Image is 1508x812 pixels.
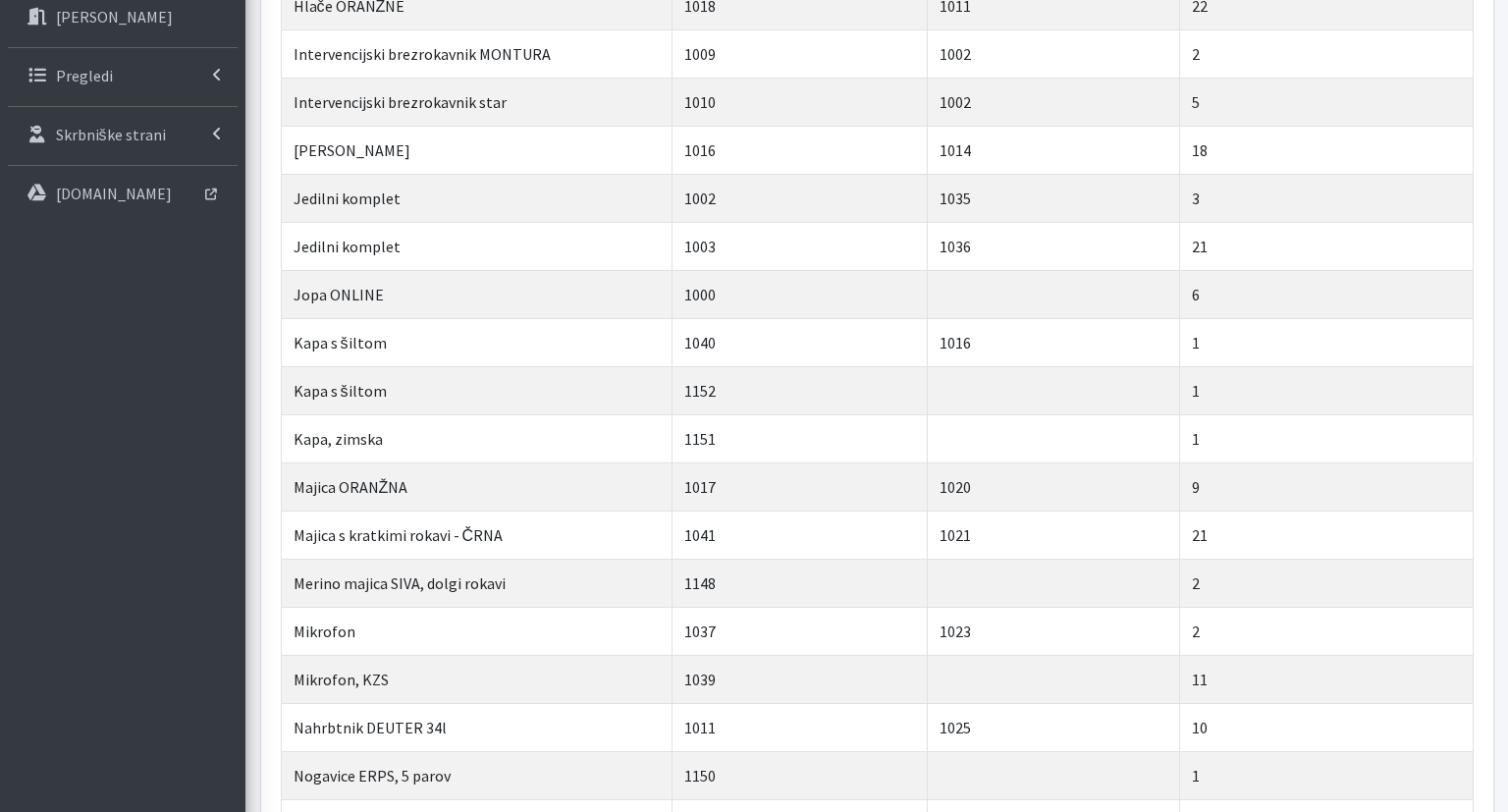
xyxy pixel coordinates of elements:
[1180,703,1473,751] td: 10
[1180,511,1473,559] td: 21
[282,270,673,318] td: Jopa ONLINE
[282,703,673,751] td: Nahrbtnik DEUTER 34l
[673,174,928,222] td: 1002
[928,126,1180,174] td: 1014
[282,559,673,607] td: Merino majica SIVA, dolgi rokavi
[1180,751,1473,799] td: 1
[1180,222,1473,270] td: 21
[1180,414,1473,462] td: 1
[928,318,1180,366] td: 1016
[673,703,928,751] td: 1011
[928,703,1180,751] td: 1025
[673,222,928,270] td: 1003
[282,607,673,655] td: Mikrofon
[673,607,928,655] td: 1037
[673,751,928,799] td: 1150
[673,511,928,559] td: 1041
[56,66,113,85] p: Pregledi
[282,462,673,511] td: Majica ORANŽNA
[1180,126,1473,174] td: 18
[673,655,928,703] td: 1039
[56,125,166,144] p: Skrbniške strani
[928,174,1180,222] td: 1035
[282,29,673,78] td: Intervencijski brezrokavnik MONTURA
[1180,655,1473,703] td: 11
[282,222,673,270] td: Jedilni komplet
[673,462,928,511] td: 1017
[673,78,928,126] td: 1010
[673,414,928,462] td: 1151
[1180,366,1473,414] td: 1
[1180,318,1473,366] td: 1
[1180,270,1473,318] td: 6
[673,559,928,607] td: 1148
[1180,462,1473,511] td: 9
[1180,607,1473,655] td: 2
[1180,78,1473,126] td: 5
[282,174,673,222] td: Jedilni komplet
[673,29,928,78] td: 1009
[282,366,673,414] td: Kapa s šiltom
[1180,174,1473,222] td: 3
[282,751,673,799] td: Nogavice ERPS, 5 parov
[673,270,928,318] td: 1000
[282,655,673,703] td: Mikrofon, KZS
[928,29,1180,78] td: 1002
[673,126,928,174] td: 1016
[928,607,1180,655] td: 1023
[282,511,673,559] td: Majica s kratkimi rokavi - ČRNA
[282,318,673,366] td: Kapa s šiltom
[928,462,1180,511] td: 1020
[56,7,173,27] p: [PERSON_NAME]
[282,126,673,174] td: [PERSON_NAME]
[928,78,1180,126] td: 1002
[56,184,172,203] p: [DOMAIN_NAME]
[928,511,1180,559] td: 1021
[282,78,673,126] td: Intervencijski brezrokavnik star
[1180,559,1473,607] td: 2
[282,414,673,462] td: Kapa, zimska
[8,174,238,213] a: [DOMAIN_NAME]
[8,56,238,95] a: Pregledi
[928,222,1180,270] td: 1036
[673,318,928,366] td: 1040
[673,366,928,414] td: 1152
[8,115,238,154] a: Skrbniške strani
[1180,29,1473,78] td: 2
